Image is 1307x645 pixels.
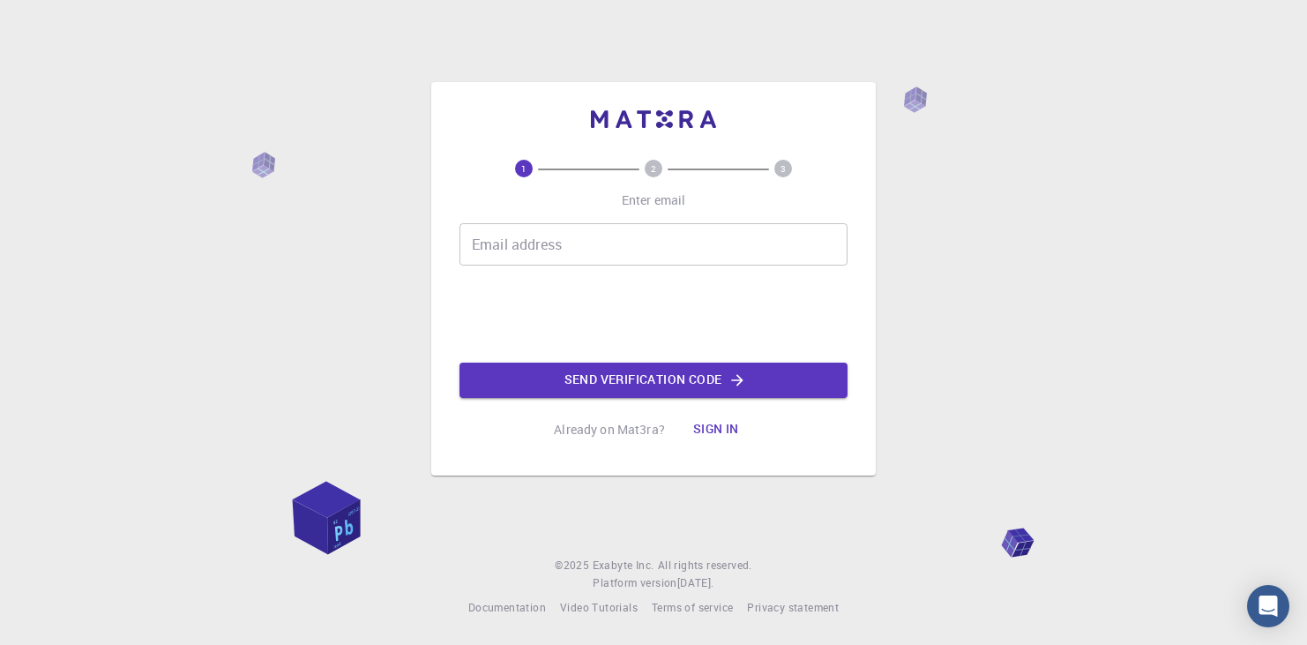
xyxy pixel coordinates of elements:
[679,412,753,447] button: Sign in
[468,599,546,617] a: Documentation
[468,600,546,614] span: Documentation
[658,557,752,574] span: All rights reserved.
[780,162,786,175] text: 3
[459,363,848,398] button: Send verification code
[560,600,638,614] span: Video Tutorials
[555,557,592,574] span: © 2025
[593,557,654,574] a: Exabyte Inc.
[519,280,788,349] iframe: reCAPTCHA
[747,599,839,617] a: Privacy statement
[652,600,733,614] span: Terms of service
[622,191,686,209] p: Enter email
[747,600,839,614] span: Privacy statement
[560,599,638,617] a: Video Tutorials
[1247,585,1289,627] div: Open Intercom Messenger
[677,575,714,589] span: [DATE] .
[651,162,656,175] text: 2
[521,162,527,175] text: 1
[593,574,676,592] span: Platform version
[677,574,714,592] a: [DATE].
[554,421,665,439] p: Already on Mat3ra?
[652,599,733,617] a: Terms of service
[593,558,654,572] span: Exabyte Inc.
